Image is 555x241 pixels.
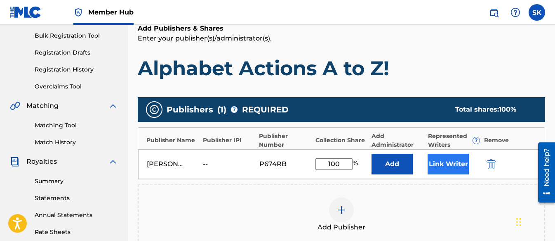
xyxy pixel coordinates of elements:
[529,4,545,21] div: User Menu
[372,132,424,149] div: Add Administrator
[108,101,118,111] img: expand
[10,157,20,167] img: Royalties
[35,138,118,147] a: Match History
[428,154,469,174] button: Link Writer
[372,154,413,174] button: Add
[35,121,118,130] a: Matching Tool
[532,139,555,206] iframe: Resource Center
[317,222,365,232] span: Add Publisher
[499,105,516,113] span: 100 %
[516,210,521,234] div: Drag
[231,106,238,113] span: ?
[487,159,496,169] img: 12a2ab48e56ec057fbd8.svg
[455,105,529,115] div: Total shares:
[88,7,134,17] span: Member Hub
[35,82,118,91] a: Overclaims Tool
[484,136,536,145] div: Remove
[486,4,502,21] a: Public Search
[217,103,226,116] span: ( 1 )
[35,65,118,74] a: Registration History
[149,105,159,115] img: publishers
[138,56,545,81] h1: Alphabet Actions A to Z!
[10,101,20,111] img: Matching
[336,205,346,215] img: add
[35,31,118,40] a: Bulk Registration Tool
[167,103,213,116] span: Publishers
[353,158,360,170] span: %
[428,132,480,149] div: Represented Writers
[507,4,524,21] div: Help
[203,136,255,145] div: Publisher IPI
[26,157,57,167] span: Royalties
[510,7,520,17] img: help
[73,7,83,17] img: Top Rightsholder
[138,33,545,43] p: Enter your publisher(s)/administrator(s).
[242,103,289,116] span: REQUIRED
[315,136,368,145] div: Collection Share
[35,228,118,236] a: Rate Sheets
[489,7,499,17] img: search
[35,48,118,57] a: Registration Drafts
[514,201,555,241] iframe: Chat Widget
[35,194,118,203] a: Statements
[146,136,199,145] div: Publisher Name
[138,24,545,33] h6: Add Publishers & Shares
[10,6,42,18] img: MLC Logo
[35,177,118,186] a: Summary
[259,132,311,149] div: Publisher Number
[473,137,480,144] span: ?
[108,157,118,167] img: expand
[35,211,118,220] a: Annual Statements
[26,101,59,111] span: Matching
